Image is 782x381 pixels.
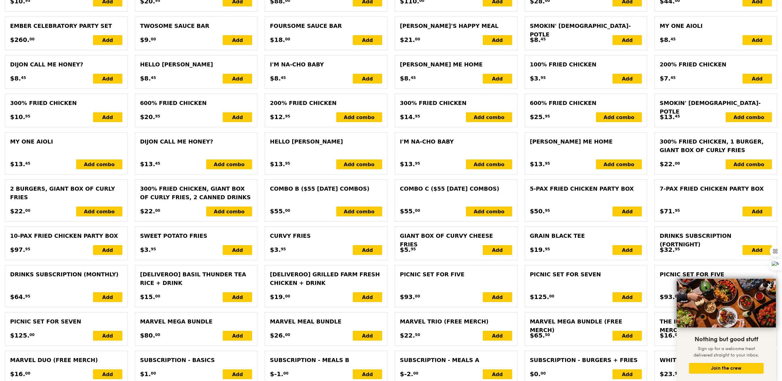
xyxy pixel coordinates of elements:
span: $23. [660,369,675,379]
div: Add combo [76,159,122,169]
div: Add [483,369,512,379]
div: Picnic Set for Five [660,270,772,279]
span: 00 [151,37,156,42]
span: $3. [270,245,281,254]
span: 95 [151,247,156,252]
span: $1. [140,369,151,379]
div: Add [613,35,642,45]
div: Dijon Call Me Honey? [140,137,252,146]
div: My One Aioli [660,22,772,30]
div: Drinks Subscription (Fortnight) [660,232,772,249]
span: 00 [285,294,290,299]
span: 50 [415,332,420,337]
span: $125. [530,292,549,301]
div: Subscription - Basics [140,356,252,364]
span: $55. [400,207,415,216]
div: Giant Box of Curvy Cheese Fries [400,232,512,249]
span: $9. [140,35,151,44]
span: 00 [413,371,419,376]
img: DSC07876-Edit02-Large.jpeg [677,279,776,327]
span: 50 [545,332,550,337]
span: 95 [25,114,30,119]
span: $-2. [400,369,413,379]
div: Combo B ($55 [DATE] Combos) [270,185,382,193]
span: 95 [545,247,550,252]
span: 95 [25,247,30,252]
div: Add [613,74,642,84]
span: 00 [541,371,546,376]
span: 95 [25,294,30,299]
div: The Iron Bowl (with free merch) [660,317,772,334]
div: Sweet Potato Fries [140,232,252,240]
span: 95 [545,161,550,166]
span: 45 [671,75,676,80]
div: Add [223,74,252,84]
span: $22. [660,159,675,169]
span: $13. [270,159,285,169]
div: Add [483,331,512,341]
div: Add combo [336,112,382,122]
span: $93. [400,292,415,301]
div: Add combo [726,159,772,169]
div: I'm Na-cho Baby [400,137,512,146]
div: Add [223,331,252,341]
div: Add [353,369,382,379]
div: Add [93,292,122,302]
button: Close [765,280,774,290]
div: 10-pax Fried Chicken Party Box [10,232,122,240]
div: Add [483,35,512,45]
div: Add [613,331,642,341]
div: Add [743,207,772,216]
span: $13. [10,159,25,169]
span: $64. [10,292,25,301]
div: 2 Burgers, Giant Box of Curly Fries [10,185,122,202]
div: Subscription - Meals A [400,356,512,364]
div: Add combo [206,207,252,216]
div: Marvel Meal Bundle [270,317,382,326]
div: [DELIVEROO] Grilled Farm Fresh Chicken + Drink [270,270,382,287]
span: 45 [25,161,30,166]
span: 95 [285,114,290,119]
div: Add combo [336,159,382,169]
span: $25. [530,112,545,121]
span: $12. [270,112,285,121]
div: Ember Celebratory Party Set [10,22,122,30]
div: Twosome Sauce bar [140,22,252,30]
div: 600% Fried Chicken [140,99,252,107]
div: Add [613,292,642,302]
span: $55. [270,207,285,216]
span: $19. [530,245,545,254]
span: $50. [530,207,545,216]
span: $21. [400,35,415,44]
span: $5. [400,245,411,254]
span: $22. [400,331,415,340]
span: $8. [530,35,541,44]
div: Add [353,292,382,302]
div: Subscription - Meals B [270,356,382,364]
div: Hello [PERSON_NAME] [270,137,382,146]
span: 00 [29,37,35,42]
div: Add combo [466,112,512,122]
span: 95 [545,114,550,119]
span: $3. [530,74,541,83]
div: Curvy Fries [270,232,382,240]
div: Add [223,245,252,255]
div: Add combo [76,207,122,216]
div: Add [93,331,122,341]
div: 100% Fried Chicken [530,60,642,69]
div: Subscription - Burgers + Fries [530,356,642,364]
span: 95 [415,161,420,166]
div: Add [353,245,382,255]
span: 95 [545,208,550,213]
div: Hello [PERSON_NAME] [140,60,252,69]
div: Marvel Duo (Free merch) [10,356,122,364]
div: Add [223,112,252,122]
span: $14. [400,112,415,121]
span: 95 [285,161,290,166]
span: $16. [10,369,25,379]
div: Add combo [206,159,252,169]
div: Add [223,369,252,379]
div: White Chocolate Cassis (3 pack) [660,356,772,364]
span: $97. [10,245,25,254]
span: 00 [25,208,30,213]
